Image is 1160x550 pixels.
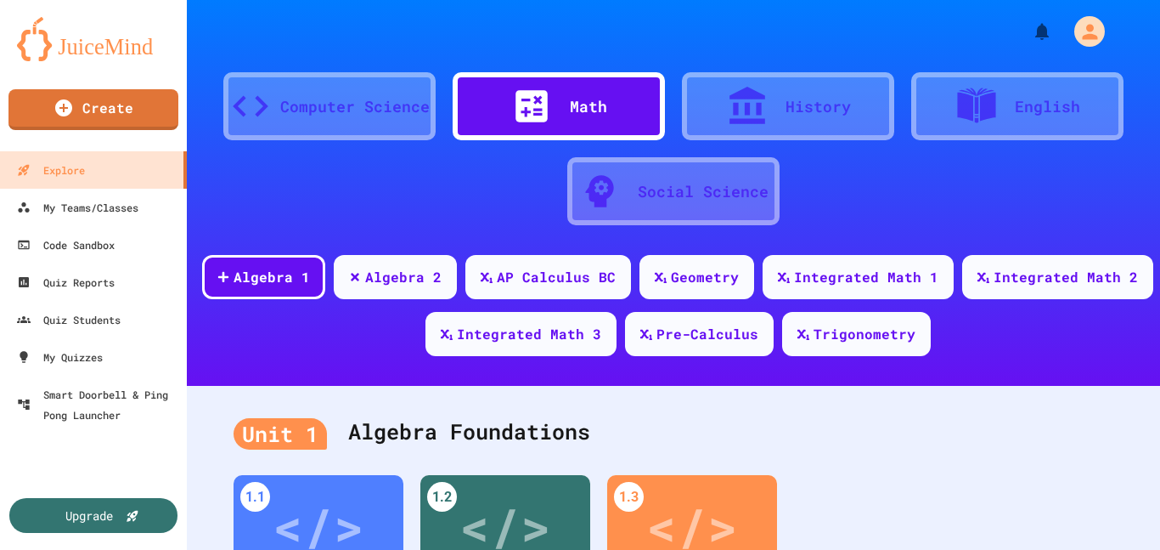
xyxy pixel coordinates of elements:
[234,267,310,287] div: Algebra 1
[234,399,1113,467] div: Algebra Foundations
[17,272,115,292] div: Quiz Reports
[814,324,915,344] div: Trigonometry
[365,267,442,287] div: Algebra 2
[1015,95,1080,118] div: English
[427,482,457,512] div: 1.2
[638,180,769,203] div: Social Science
[17,235,115,255] div: Code Sandbox
[1000,17,1056,46] div: My Notifications
[65,507,113,524] div: Upgrade
[17,197,138,218] div: My Teams/Classes
[794,267,938,287] div: Integrated Math 1
[994,267,1138,287] div: Integrated Math 2
[656,324,758,344] div: Pre-Calculus
[570,95,607,118] div: Math
[17,347,103,367] div: My Quizzes
[1056,12,1109,51] div: My Account
[17,17,170,61] img: logo-orange.svg
[17,160,85,180] div: Explore
[1089,482,1143,533] iframe: chat widget
[240,482,270,512] div: 1.1
[671,267,739,287] div: Geometry
[457,324,601,344] div: Integrated Math 3
[234,418,327,451] div: Unit 1
[786,95,851,118] div: History
[17,384,180,425] div: Smart Doorbell & Ping Pong Launcher
[280,95,430,118] div: Computer Science
[497,267,616,287] div: AP Calculus BC
[614,482,644,512] div: 1.3
[17,309,121,330] div: Quiz Students
[1019,408,1143,480] iframe: chat widget
[8,89,178,130] a: Create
